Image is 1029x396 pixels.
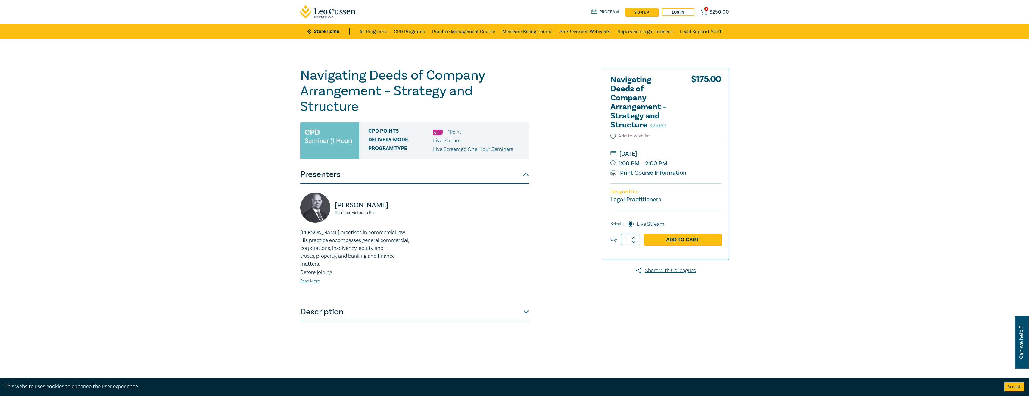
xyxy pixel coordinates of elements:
a: Practice Management Course [432,24,495,39]
p: Live Streamed One Hour Seminars [433,146,513,153]
a: Program [591,9,619,15]
h2: Navigating Deeds of Company Arrangement – Strategy and Structure [610,75,677,130]
small: S25163 [649,122,666,129]
p: [PERSON_NAME] practises in commercial law. His practice encompasses general commercial, corporati... [300,229,411,268]
a: CPD Programs [394,24,425,39]
a: Add to Cart [644,234,721,245]
span: $ 250.00 [709,9,729,15]
span: CPD Points [368,128,433,136]
p: [PERSON_NAME] [335,200,411,210]
a: Medicare Billing Course [502,24,552,39]
div: $ 175.00 [691,75,721,133]
h1: Navigating Deeds of Company Arrangement – Strategy and Structure [300,68,529,115]
a: Read More [300,278,320,284]
a: All Programs [359,24,387,39]
h3: CPD [305,127,320,138]
img: https://s3.ap-southeast-2.amazonaws.com/leo-cussen-store-production-content/Contacts/Sergio%20Fre... [300,193,330,223]
span: Program type [368,146,433,153]
small: Seminar (1 Hour) [305,138,352,144]
a: Print Course Information [610,169,687,177]
button: Description [300,303,529,321]
span: Can we help ? [1018,319,1024,365]
span: Delivery Mode [368,137,433,145]
div: This website uses cookies to enhance the user experience. [5,383,995,391]
small: Legal Practitioners [610,196,661,203]
a: Pre-Recorded Webcasts [560,24,610,39]
a: Supervised Legal Trainees [618,24,673,39]
button: Add to wishlist [610,133,650,140]
img: Substantive Law [433,130,443,135]
small: [DATE] [610,149,721,159]
span: Live Stream [433,137,461,144]
button: Accept cookies [1004,382,1024,391]
a: Legal Support Staff [680,24,722,39]
p: Designed for [610,189,721,195]
span: 1 [704,7,708,11]
button: Presenters [300,165,529,184]
input: 1 [621,234,640,245]
span: Select: [610,221,622,227]
p: Before joining [300,269,411,276]
a: sign up [625,8,658,16]
a: Share with Colleagues [603,267,729,275]
a: Store Home [307,28,349,35]
a: Log in [662,8,694,16]
small: Barrister, Victorian Bar [335,211,411,215]
label: Qty [610,236,617,243]
small: 1:00 PM - 2:00 PM [610,159,721,168]
label: Live Stream [637,220,664,228]
li: 1 Point [448,128,461,136]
